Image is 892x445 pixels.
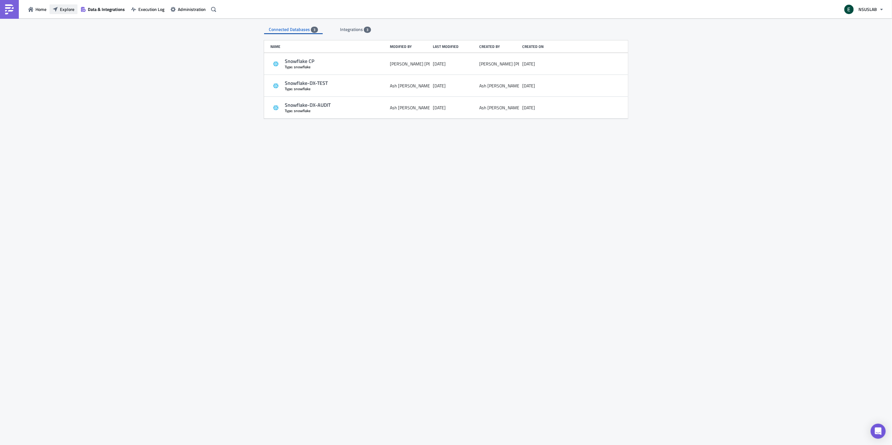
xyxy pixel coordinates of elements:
div: Ash [PERSON_NAME] [390,105,432,111]
div: Snowflake-DX-TEST [285,80,387,86]
div: Ash [PERSON_NAME] [390,83,432,89]
time: 2025-04-04T05:49:03Z [433,61,446,67]
button: Home [25,4,50,14]
div: Name [270,44,387,49]
div: Type: snowflake [285,108,387,113]
div: Modified by [390,44,430,49]
span: 3 [366,27,369,32]
button: Explore [50,4,77,14]
time: 2025-04-04T05:49:03Z [522,61,535,67]
span: Execution Log [138,6,164,13]
div: Type: snowflake [285,65,387,69]
span: Home [35,6,46,13]
span: Administration [178,6,206,13]
time: 2025-05-12T03:51:11Z [433,83,446,89]
span: NSUSLAB [858,6,877,13]
div: [PERSON_NAME] [PERSON_NAME] [390,61,458,67]
div: Type: snowflake [285,86,387,91]
div: Ash [PERSON_NAME] [479,105,521,111]
time: 2025-05-12T05:30:31Z [522,105,535,111]
span: Explore [60,6,74,13]
div: Last modified [433,44,476,49]
span: Connected Databases [269,26,311,33]
time: 2025-05-12T03:51:11Z [522,83,535,89]
button: Execution Log [128,4,167,14]
img: Avatar [844,4,854,15]
div: Snowflake CP [285,58,387,65]
img: PushMetrics [4,4,14,14]
div: Open Intercom Messenger [871,424,886,439]
div: Snowflake-DX-AUDIT [285,102,387,108]
div: Ash [PERSON_NAME] [479,83,521,89]
div: Created by [479,44,519,49]
div: [PERSON_NAME] [PERSON_NAME] [479,61,547,67]
time: 2025-05-12T05:30:31Z [433,105,446,111]
span: 3 [313,27,316,32]
span: Data & Integrations [88,6,125,13]
div: Created on [522,44,565,49]
span: Integrations [340,26,364,33]
button: NSUSLAB [841,3,887,16]
button: Data & Integrations [77,4,128,14]
button: Administration [167,4,209,14]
